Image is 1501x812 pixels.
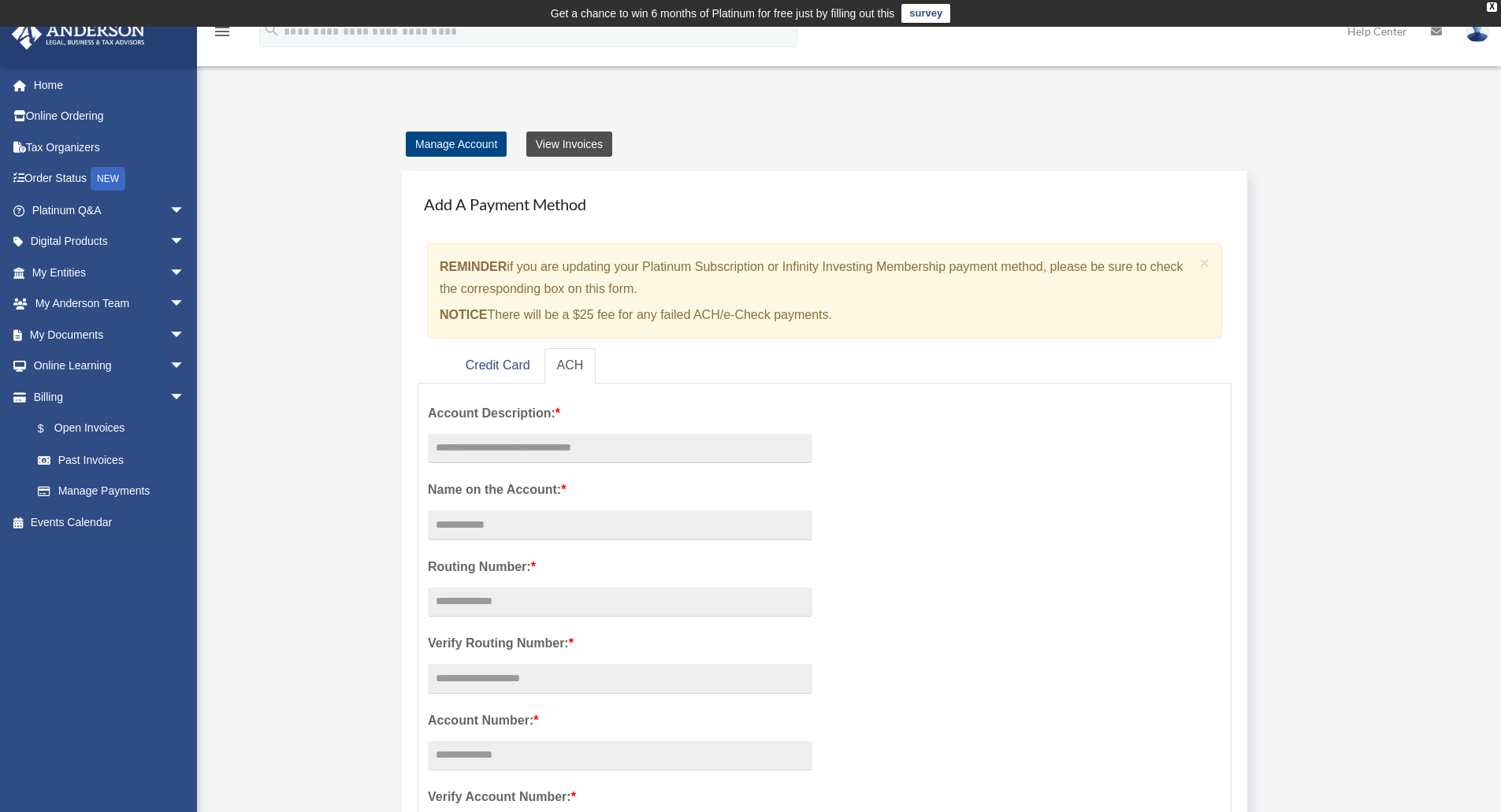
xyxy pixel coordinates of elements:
[406,132,507,157] a: Manage Account
[169,226,201,258] span: arrow_drop_down
[544,348,596,384] a: ACH
[1466,20,1489,43] img: User Pic
[91,167,125,191] div: NEW
[7,19,150,50] img: Anderson Advisors Platinum Portal
[440,260,507,273] strong: REMINDER
[213,28,232,41] a: menu
[263,21,281,39] i: search
[11,69,209,101] a: Home
[169,350,201,383] span: arrow_drop_down
[526,132,612,157] a: View Invoices
[11,132,209,163] a: Tax Organizers
[11,257,209,288] a: My Entitiesarrow_drop_down
[453,348,543,384] a: Credit Card
[46,419,54,439] span: $
[428,710,812,732] label: Account Number:
[428,786,812,808] label: Verify Account Number:
[428,402,812,425] label: Account Description:
[11,288,209,320] a: My Anderson Teamarrow_drop_down
[11,319,209,350] a: My Documentsarrow_drop_down
[1200,254,1210,272] span: ×
[169,288,201,321] span: arrow_drop_down
[11,226,209,258] a: Digital Productsarrow_drop_down
[169,319,201,351] span: arrow_drop_down
[22,444,209,476] a: Past Invoices
[428,556,812,578] label: Routing Number:
[11,506,209,538] a: Events Calendar
[11,101,209,132] a: Online Ordering
[169,257,201,289] span: arrow_drop_down
[169,195,201,227] span: arrow_drop_down
[428,479,812,501] label: Name on the Account:
[169,381,201,413] span: arrow_drop_down
[418,187,1232,221] h4: Add A Payment Method
[427,243,1222,339] div: if you are updating your Platinum Subscription or Infinity Investing Membership payment method, p...
[11,163,209,195] a: Order StatusNEW
[428,632,812,654] label: Verify Routing Number:
[1487,2,1497,12] div: close
[22,476,201,507] a: Manage Payments
[440,304,1194,326] p: There will be a $25 fee for any failed ACH/e-Check payments.
[11,350,209,382] a: Online Learningarrow_drop_down
[901,4,950,23] a: survey
[11,381,209,413] a: Billingarrow_drop_down
[213,22,232,41] i: menu
[22,413,209,445] a: $Open Invoices
[551,4,895,23] div: Get a chance to win 6 months of Platinum for free just by filling out this
[1200,254,1210,271] button: Close
[11,195,209,226] a: Platinum Q&Aarrow_drop_down
[440,308,487,321] strong: NOTICE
